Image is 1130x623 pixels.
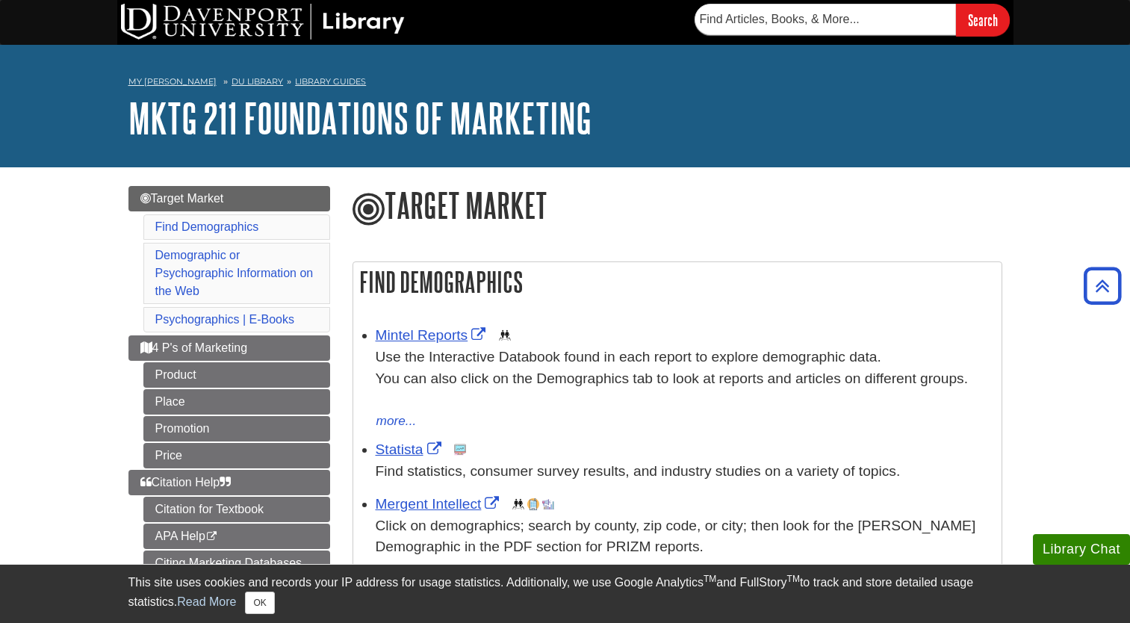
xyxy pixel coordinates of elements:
a: Product [143,362,330,388]
h1: Target Market [353,186,1002,228]
a: Link opens in new window [376,441,445,457]
a: Link opens in new window [376,327,490,343]
img: Demographics [512,498,524,510]
h2: Find Demographics [353,262,1002,302]
img: Demographics [499,329,511,341]
img: Company Information [527,498,539,510]
div: This site uses cookies and records your IP address for usage statistics. Additionally, we use Goo... [128,574,1002,614]
button: Library Chat [1033,534,1130,565]
a: DU Library [232,76,283,87]
a: Library Guides [295,76,366,87]
button: Close [245,592,274,614]
a: APA Help [143,524,330,549]
img: Statistics [454,444,466,456]
img: Industry Report [542,498,554,510]
a: My [PERSON_NAME] [128,75,217,88]
sup: TM [787,574,800,584]
form: Searches DU Library's articles, books, and more [695,4,1010,36]
a: 4 P's of Marketing [128,335,330,361]
div: Click on demographics; search by county, zip code, or city; then look for the [PERSON_NAME] Demog... [376,515,994,559]
p: Find statistics, consumer survey results, and industry studies on a variety of topics. [376,461,994,483]
nav: breadcrumb [128,72,1002,96]
a: Price [143,443,330,468]
a: Target Market [128,186,330,211]
span: 4 P's of Marketing [140,341,248,354]
input: Search [956,4,1010,36]
a: Citation Help [128,470,330,495]
a: Demographic or Psychographic Information on the Web [155,249,314,297]
div: Use the Interactive Databook found in each report to explore demographic data. You can also click... [376,347,994,411]
a: Citation for Textbook [143,497,330,522]
a: Citing Marketing Databases [143,551,330,576]
a: Promotion [143,416,330,441]
sup: TM [704,574,716,584]
span: Target Market [140,192,224,205]
a: Read More [177,595,236,608]
img: DU Library [121,4,405,40]
a: MKTG 211 Foundations of Marketing [128,95,592,141]
button: more... [376,411,417,432]
a: Place [143,389,330,415]
a: Find Demographics [155,220,259,233]
a: Psychographics | E-Books [155,313,294,326]
input: Find Articles, Books, & More... [695,4,956,35]
a: Link opens in new window [376,496,503,512]
a: Back to Top [1078,276,1126,296]
i: This link opens in a new window [205,532,218,542]
span: Citation Help [140,476,232,489]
